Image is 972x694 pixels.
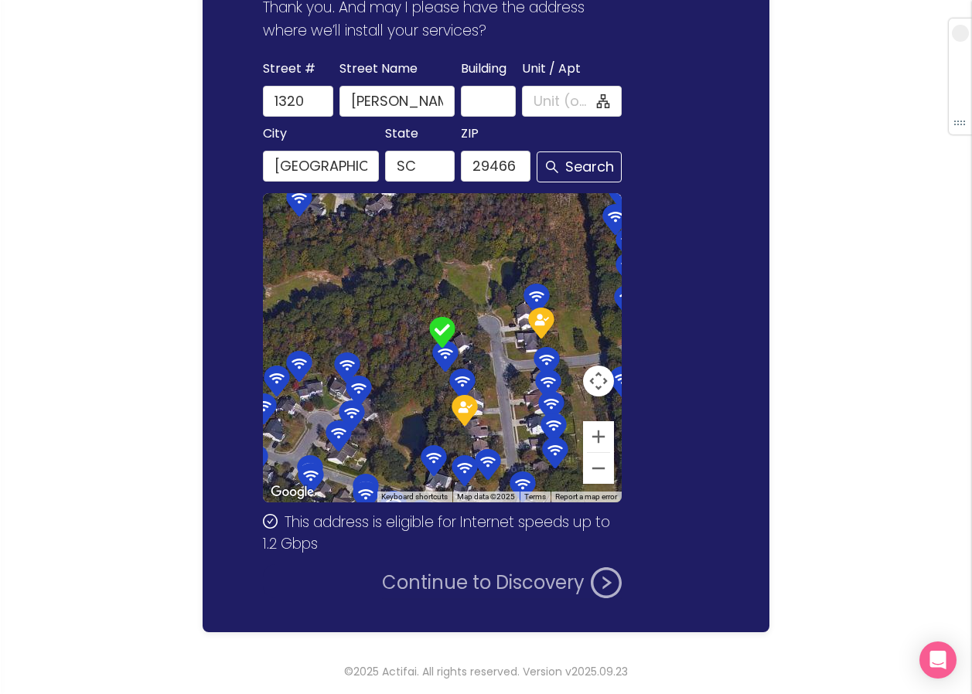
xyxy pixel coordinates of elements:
span: Unit / Apt [522,58,581,80]
span: ZIP [461,123,479,145]
span: Street Name [339,58,418,80]
span: This address is eligible for Internet speeds up to 1.2 Gbps [263,512,609,554]
input: Unit (optional) [534,90,594,112]
button: Continue to Discovery [382,567,622,598]
input: Mount Pleasant [263,151,378,182]
button: Search [537,151,622,182]
div: Open Intercom Messenger [919,641,957,679]
button: Map camera controls [583,366,614,396]
button: Keyboard shortcuts [381,492,448,502]
input: 1320 [263,86,333,117]
a: Terms (opens in new tab) [524,492,546,501]
span: check-circle [263,514,278,529]
a: Open this area in Google Maps (opens a new window) [267,482,318,502]
button: Zoom in [583,421,614,452]
span: City [263,123,287,145]
span: Map data ©2025 [457,492,515,501]
input: Balcome Rd [339,86,455,117]
a: Report a map error [555,492,617,501]
button: Zoom out [583,453,614,484]
span: Building [461,58,506,80]
input: 29466 [461,151,530,182]
input: SC [385,151,455,182]
span: State [385,123,418,145]
span: apartment [596,94,610,108]
img: Google [267,482,318,502]
span: Street # [263,58,315,80]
